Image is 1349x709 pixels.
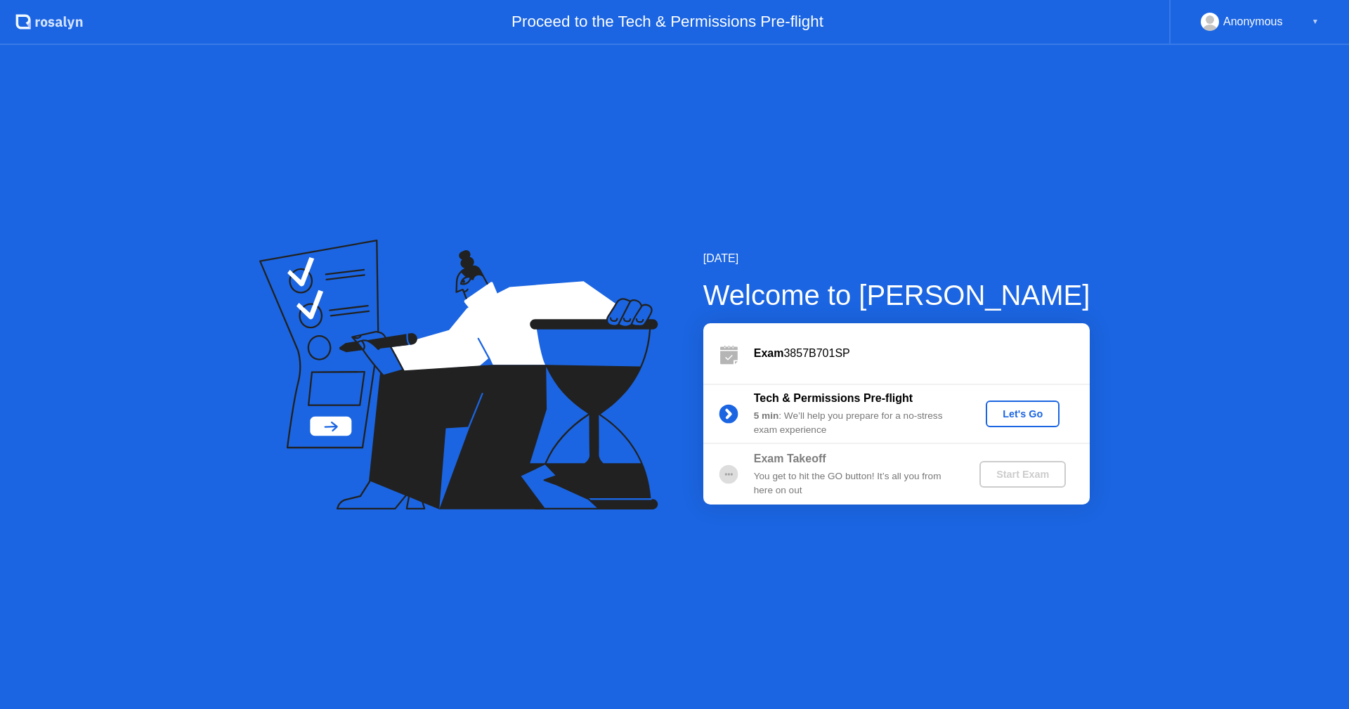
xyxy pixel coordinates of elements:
div: 3857B701SP [754,345,1090,362]
b: 5 min [754,410,779,421]
div: : We’ll help you prepare for a no-stress exam experience [754,409,956,438]
div: ▼ [1312,13,1319,31]
b: Exam Takeoff [754,453,826,464]
b: Tech & Permissions Pre-flight [754,392,913,404]
div: [DATE] [703,250,1090,267]
div: Anonymous [1223,13,1283,31]
button: Start Exam [979,461,1066,488]
div: Welcome to [PERSON_NAME] [703,274,1090,316]
div: Start Exam [985,469,1060,480]
div: You get to hit the GO button! It’s all you from here on out [754,469,956,498]
div: Let's Go [991,408,1054,419]
button: Let's Go [986,401,1060,427]
b: Exam [754,347,784,359]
